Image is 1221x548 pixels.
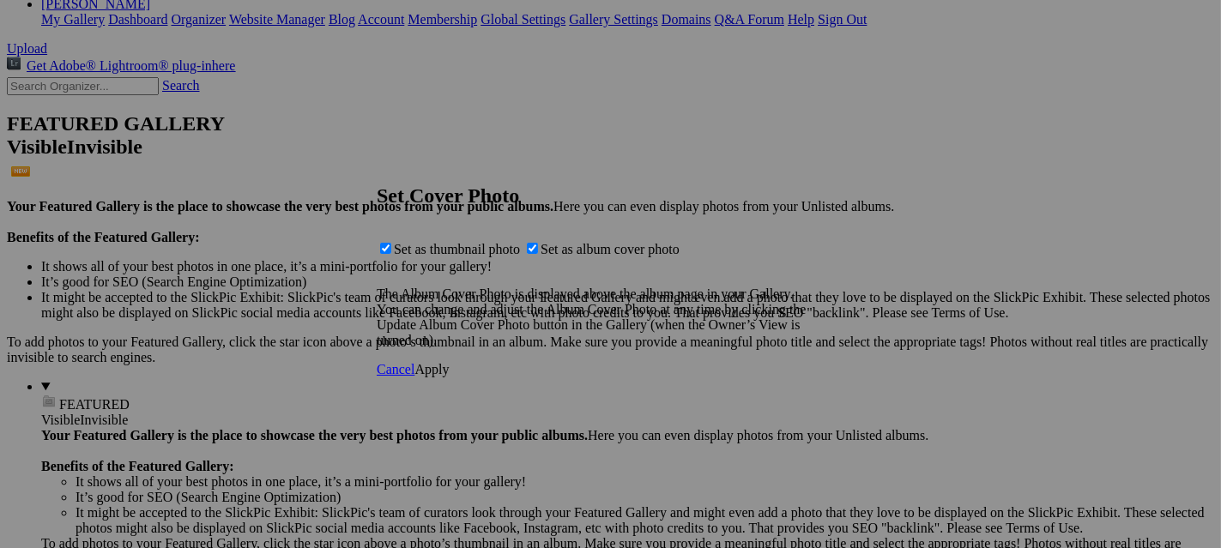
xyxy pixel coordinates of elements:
[380,243,391,254] input: Set as thumbnail photo
[377,362,414,376] a: Cancel
[394,242,520,256] span: Set as thumbnail photo
[377,184,831,208] h2: Set Cover Photo
[377,286,831,348] p: The Album Cover Photo is displayed above the album page in your Gallery. You can change and adjus...
[527,243,538,254] input: Set as album cover photo
[414,362,449,376] span: Apply
[541,242,680,256] span: Set as album cover photo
